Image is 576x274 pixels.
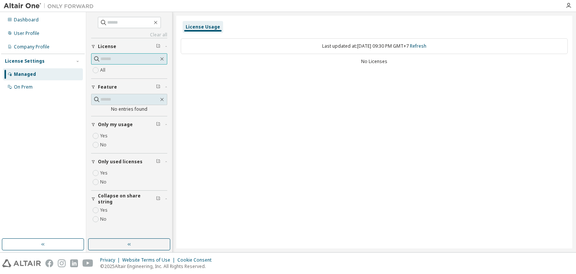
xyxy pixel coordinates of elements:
div: Privacy [100,257,122,263]
div: User Profile [14,30,39,36]
div: No entries found [91,106,167,112]
span: Only my usage [98,122,133,128]
div: Dashboard [14,17,39,23]
img: youtube.svg [82,259,93,267]
label: No [100,178,108,187]
label: Yes [100,206,109,215]
label: All [100,66,107,75]
span: Clear filter [156,44,160,50]
span: Only used licenses [98,159,142,165]
span: Feature [98,84,117,90]
div: Company Profile [14,44,49,50]
span: Clear filter [156,84,160,90]
div: Cookie Consent [177,257,216,263]
div: No Licenses [181,59,568,65]
label: No [100,215,108,224]
span: License [98,44,116,50]
label: No [100,140,108,149]
div: On Prem [14,84,33,90]
span: Collapse on share string [98,193,156,205]
button: Only used licenses [91,154,167,170]
a: Refresh [410,43,426,49]
img: instagram.svg [58,259,66,267]
img: Altair One [4,2,97,10]
label: Yes [100,131,109,140]
div: Managed [14,71,36,77]
div: License Usage [186,24,220,30]
p: © 2025 Altair Engineering, Inc. All Rights Reserved. [100,263,216,269]
a: Clear all [91,32,167,38]
img: facebook.svg [45,259,53,267]
div: Last updated at: [DATE] 09:30 PM GMT+7 [181,38,568,54]
span: Clear filter [156,122,160,128]
span: Clear filter [156,196,160,202]
label: Yes [100,169,109,178]
span: Clear filter [156,159,160,165]
img: linkedin.svg [70,259,78,267]
img: altair_logo.svg [2,259,41,267]
div: Website Terms of Use [122,257,177,263]
button: Only my usage [91,116,167,133]
button: License [91,38,167,55]
div: License Settings [5,58,45,64]
button: Collapse on share string [91,191,167,207]
button: Feature [91,79,167,95]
